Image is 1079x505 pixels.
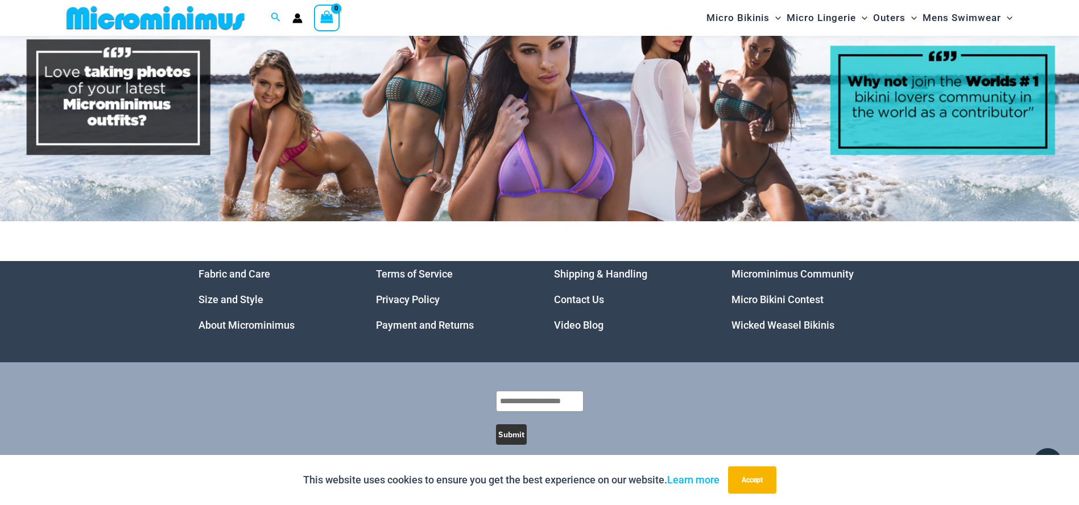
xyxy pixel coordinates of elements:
span: Menu Toggle [1001,3,1012,32]
span: Menu Toggle [906,3,917,32]
span: Menu Toggle [856,3,867,32]
a: Terms of Service [376,268,453,280]
nav: Menu [199,261,348,338]
a: Learn more [667,474,720,486]
span: Outers [873,3,906,32]
span: Menu Toggle [770,3,781,32]
aside: Footer Widget 3 [554,261,704,338]
nav: Menu [376,261,526,338]
nav: Menu [554,261,704,338]
img: MM SHOP LOGO FLAT [62,5,249,31]
a: View Shopping Cart, empty [314,5,340,31]
nav: Menu [731,261,881,338]
aside: Footer Widget 4 [731,261,881,338]
nav: Site Navigation [702,2,1018,34]
a: OutersMenu ToggleMenu Toggle [870,3,920,32]
span: Micro Bikinis [706,3,770,32]
a: Wicked Weasel Bikinis [731,319,834,331]
button: Submit [496,424,527,445]
a: Video Blog [554,319,603,331]
a: Micro Bikini Contest [731,293,824,305]
aside: Footer Widget 2 [376,261,526,338]
span: Micro Lingerie [787,3,856,32]
a: Microminimus Community [731,268,854,280]
button: Accept [728,466,776,494]
a: Fabric and Care [199,268,270,280]
a: Privacy Policy [376,293,440,305]
a: About Microminimus [199,319,295,331]
a: Payment and Returns [376,319,474,331]
a: Micro BikinisMenu ToggleMenu Toggle [704,3,784,32]
a: Account icon link [292,13,303,23]
a: Micro LingerieMenu ToggleMenu Toggle [784,3,870,32]
aside: Footer Widget 1 [199,261,348,338]
a: Mens SwimwearMenu ToggleMenu Toggle [920,3,1015,32]
a: Shipping & Handling [554,268,647,280]
a: Search icon link [271,11,281,25]
a: Contact Us [554,293,604,305]
a: Size and Style [199,293,263,305]
p: This website uses cookies to ensure you get the best experience on our website. [303,471,720,489]
span: Mens Swimwear [923,3,1001,32]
